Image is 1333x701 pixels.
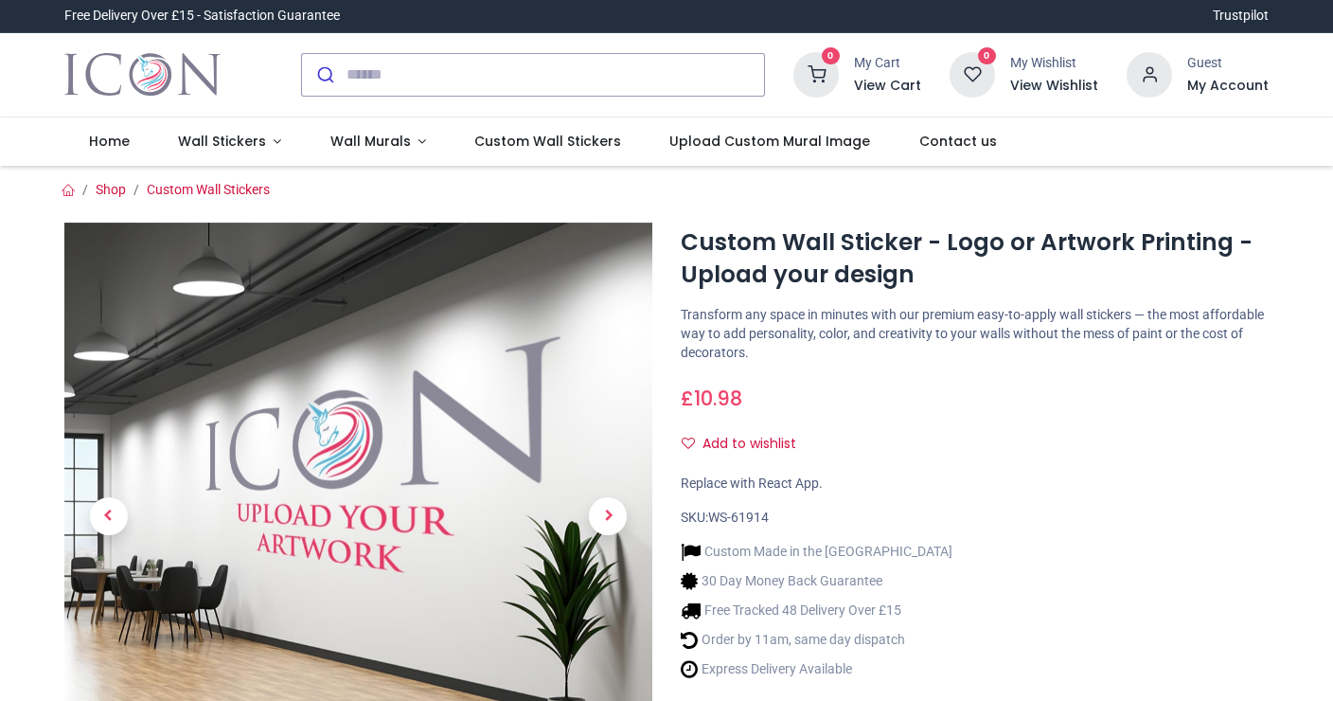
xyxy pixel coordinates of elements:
li: Express Delivery Available [681,659,952,679]
span: Home [89,132,130,151]
span: £ [681,385,742,412]
img: Icon Wall Stickers [64,48,221,101]
span: 10.98 [694,385,742,412]
div: Replace with React App. [681,475,1269,494]
i: Add to wishlist [682,437,695,450]
h1: Custom Wall Sticker - Logo or Artwork Printing - Upload your design [681,226,1269,292]
span: Contact us [919,132,997,151]
div: My Wishlist [1010,54,1098,73]
li: Free Tracked 48 Delivery Over £15 [681,601,952,620]
sup: 0 [822,47,840,65]
li: Custom Made in the [GEOGRAPHIC_DATA] [681,542,952,562]
span: Wall Stickers [178,132,266,151]
li: Order by 11am, same day dispatch [681,630,952,650]
sup: 0 [978,47,996,65]
a: 0 [793,65,839,81]
a: My Account [1187,77,1269,96]
a: Trustpilot [1213,7,1269,26]
p: Transform any space in minutes with our premium easy-to-apply wall stickers — the most affordable... [681,306,1269,362]
button: Submit [302,54,347,96]
a: View Wishlist [1010,77,1098,96]
button: Add to wishlistAdd to wishlist [681,428,812,460]
a: Wall Stickers [153,117,306,167]
span: Upload Custom Mural Image [669,132,870,151]
span: Next [589,497,627,535]
span: Wall Murals [330,132,411,151]
a: Wall Murals [306,117,451,167]
span: Custom Wall Stickers [474,132,621,151]
a: Custom Wall Stickers [147,182,270,197]
div: SKU: [681,509,1269,528]
span: Previous [90,497,128,535]
div: Free Delivery Over £15 - Satisfaction Guarantee [64,7,340,26]
a: 0 [950,65,995,81]
span: WS-61914 [708,510,769,525]
li: 30 Day Money Back Guarantee [681,571,952,591]
a: Shop [96,182,126,197]
a: Logo of Icon Wall Stickers [64,48,221,101]
div: Guest [1187,54,1269,73]
a: View Cart [854,77,921,96]
div: My Cart [854,54,921,73]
